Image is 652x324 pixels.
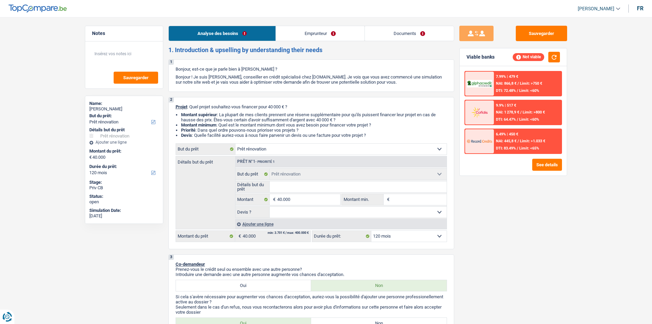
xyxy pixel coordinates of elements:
p: Introduire une demande avec une autre personne augmente vos chances d'acceptation. [176,272,447,277]
h2: 1. Introduction & upselling by understanding their needs [168,46,454,54]
span: NAI: 1 278,9 € [496,110,519,115]
span: - Priorité 1 [255,160,275,164]
h5: Notes [92,31,156,36]
div: [PERSON_NAME] [89,106,159,112]
div: Priv CB [89,185,159,191]
div: Name: [89,101,159,106]
strong: Montant minimum [181,122,216,128]
span: / [520,110,522,115]
span: / [517,146,518,151]
div: Ajouter une ligne [235,219,447,229]
p: : Quel projet souhaitez-vous financer pour 40 000 € ? [176,104,447,109]
strong: Montant supérieur [181,112,217,117]
span: € [89,155,92,160]
span: Limit: <65% [519,146,539,151]
label: Durée du prêt: [312,231,371,242]
div: min: 3.701 € / max: 400.000 € [268,231,309,235]
div: 2 [169,97,174,103]
label: Montant min. [342,194,384,205]
span: Limit: >800 € [523,110,545,115]
div: Not viable [513,53,544,61]
li: : Dans quel ordre pouvons-nous prioriser vos projets ? [181,128,447,133]
span: DTI: 64.47% [496,117,516,122]
p: Prenez-vous le crédit seul ou ensemble avec une autre personne? [176,267,447,272]
div: Détails but du prêt [89,127,159,133]
p: Bonjour, est-ce que je parle bien à [PERSON_NAME] ? [176,67,447,72]
div: Simulation Date: [89,208,159,213]
img: Cofidis [467,106,492,119]
span: Limit: <60% [519,88,539,93]
span: € [235,231,243,242]
label: Montant du prêt [176,231,235,242]
div: Prêt n°1 [235,159,277,164]
button: Sauvegarder [114,72,158,84]
div: Ajouter une ligne [89,140,159,145]
label: Montant du prêt: [89,148,157,154]
li: : La plupart de mes clients prennent une réserve supplémentaire pour qu'ils puissent financer leu... [181,112,447,122]
p: Seulement dans le cas d'un refus, nous vous recontacterons alors pour avoir plus d'informations s... [176,304,447,315]
label: But du prêt [176,144,235,155]
div: open [89,199,159,205]
span: Limit: >750 € [520,81,542,86]
label: Non [311,280,447,291]
span: / [517,81,519,86]
label: Détails but du prêt [235,181,270,192]
span: / [517,139,519,143]
div: 1 [169,60,174,65]
a: Analyse des besoins [169,26,276,41]
div: [DATE] [89,213,159,219]
a: Documents [365,26,454,41]
div: 7.99% | 479 € [496,74,518,79]
a: [PERSON_NAME] [572,3,620,14]
span: Projet [176,104,187,109]
label: But du prêt [235,169,270,180]
img: AlphaCredit [467,80,492,88]
label: Devis ? [235,207,270,218]
a: Emprunteur [276,26,365,41]
span: Co-demandeur [176,262,205,267]
span: / [517,88,518,93]
label: Oui [176,280,311,291]
span: NAI: 445,8 € [496,139,516,143]
div: 6.49% | 450 € [496,132,518,136]
div: Viable banks [466,54,495,60]
span: Sauvegarder [123,75,149,80]
span: NAI: 866,8 € [496,81,516,86]
div: fr [637,5,643,12]
span: DTI: 83.49% [496,146,516,151]
span: € [270,194,277,205]
button: See details [532,159,562,171]
div: 9.9% | 517 € [496,103,516,108]
label: Détails but du prêt [176,156,235,164]
span: Devis [181,133,192,138]
span: / [517,117,518,122]
img: TopCompare Logo [9,4,67,13]
label: Montant [235,194,270,205]
div: 3 [169,255,174,260]
label: But du prêt: [89,113,157,119]
img: Record Credits [467,135,492,147]
span: € [384,194,391,205]
span: DTI: 72.48% [496,88,516,93]
label: Durée du prêt: [89,164,157,169]
button: Sauvegarder [516,26,567,41]
span: [PERSON_NAME] [578,6,614,12]
li: : Quel est le montant minimum dont vous avez besoin pour financer votre projet ? [181,122,447,128]
span: Limit: >1.033 € [520,139,545,143]
li: : Quelle facilité auriez-vous à nous faire parvenir un devis ou une facture pour votre projet ? [181,133,447,138]
p: Si cela s'avère nécessaire pour augmenter vos chances d'acceptation, auriez-vous la possibilité d... [176,294,447,304]
p: Bonjour ! Je suis [PERSON_NAME], conseiller en crédit spécialisé chez [DOMAIN_NAME]. Je vois que ... [176,74,447,85]
span: Limit: <60% [519,117,539,122]
strong: Priorité [181,128,195,133]
div: Status: [89,194,159,199]
div: Stage: [89,180,159,185]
